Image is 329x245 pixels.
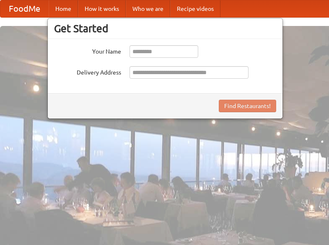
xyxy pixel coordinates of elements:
[54,45,121,56] label: Your Name
[0,0,49,17] a: FoodMe
[54,22,276,35] h3: Get Started
[54,66,121,77] label: Delivery Address
[219,100,276,112] button: Find Restaurants!
[170,0,220,17] a: Recipe videos
[126,0,170,17] a: Who we are
[49,0,78,17] a: Home
[78,0,126,17] a: How it works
